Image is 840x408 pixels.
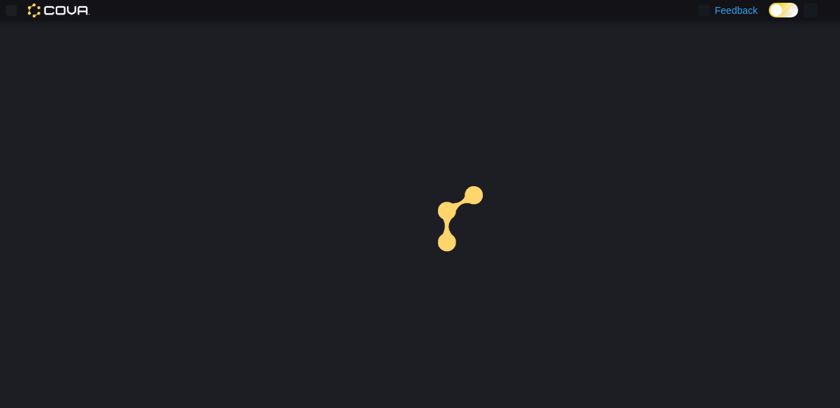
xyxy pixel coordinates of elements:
[715,3,758,17] span: Feedback
[28,3,90,17] img: Cova
[420,176,525,280] img: cova-loader
[769,3,798,17] input: Dark Mode
[769,17,770,18] span: Dark Mode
